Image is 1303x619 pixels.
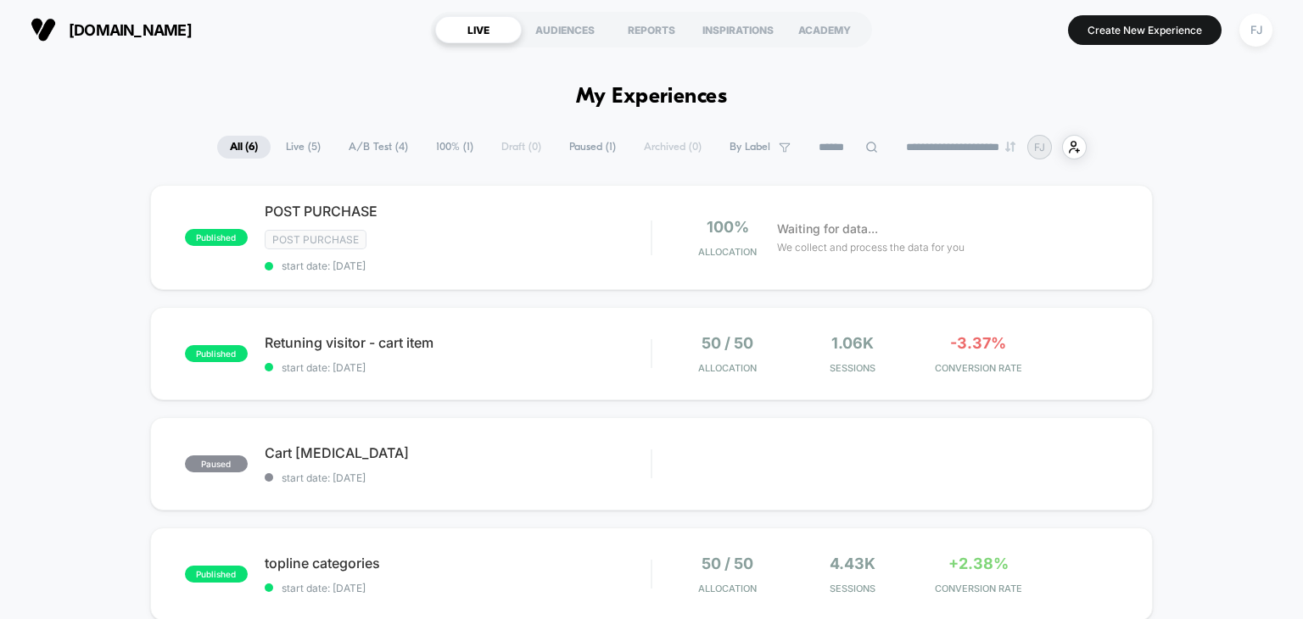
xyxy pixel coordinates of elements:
[265,582,651,594] span: start date: [DATE]
[702,555,753,572] span: 50 / 50
[777,220,878,238] span: Waiting for data...
[1234,13,1278,47] button: FJ
[794,362,911,374] span: Sessions
[794,583,911,594] span: Sessions
[265,230,366,249] span: Post Purchase
[185,455,248,472] span: paused
[336,136,421,159] span: A/B Test ( 4 )
[948,555,1009,572] span: +2.38%
[1034,141,1045,153] p: FJ
[265,361,651,374] span: start date: [DATE]
[777,239,965,255] span: We collect and process the data for you
[185,229,248,246] span: published
[831,334,874,352] span: 1.06k
[185,345,248,362] span: published
[950,334,1006,352] span: -3.37%
[695,16,781,43] div: INSPIRATIONS
[698,362,757,374] span: Allocation
[576,85,728,109] h1: My Experiences
[698,246,757,258] span: Allocation
[423,136,486,159] span: 100% ( 1 )
[830,555,875,572] span: 4.43k
[69,21,192,39] span: [DOMAIN_NAME]
[702,334,753,352] span: 50 / 50
[185,566,248,583] span: published
[31,17,56,42] img: Visually logo
[265,203,651,220] span: POST PURCHASE
[730,141,770,153] span: By Label
[698,583,757,594] span: Allocation
[1239,14,1272,47] div: FJ
[1068,15,1222,45] button: Create New Experience
[265,334,651,351] span: Retuning visitor - cart item
[273,136,333,159] span: Live ( 5 )
[265,259,651,272] span: start date: [DATE]
[920,583,1037,594] span: CONVERSION RATE
[1005,142,1015,152] img: end
[556,136,629,159] span: Paused ( 1 )
[707,218,749,236] span: 100%
[217,136,271,159] span: All ( 6 )
[781,16,868,43] div: ACADEMY
[435,16,522,43] div: LIVE
[608,16,695,43] div: REPORTS
[265,444,651,461] span: Cart [MEDICAL_DATA]
[265,471,651,484] span: start date: [DATE]
[25,16,197,43] button: [DOMAIN_NAME]
[522,16,608,43] div: AUDIENCES
[265,555,651,572] span: topline categories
